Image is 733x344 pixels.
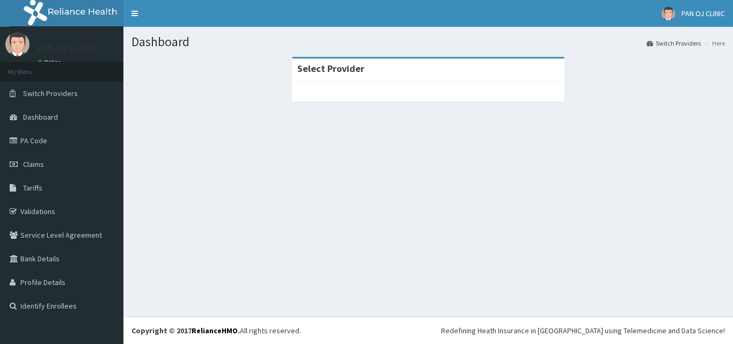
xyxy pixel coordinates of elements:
strong: Copyright © 2017 . [131,326,240,335]
strong: Select Provider [297,62,364,75]
img: User Image [662,7,675,20]
div: Redefining Heath Insurance in [GEOGRAPHIC_DATA] using Telemedicine and Data Science! [441,325,725,336]
span: Claims [23,159,44,169]
span: PAN OJ CLINIC [681,9,725,18]
a: RelianceHMO [192,326,238,335]
p: PAN OJ CLINIC [38,43,97,53]
footer: All rights reserved. [123,317,733,344]
a: Online [38,58,63,66]
span: Switch Providers [23,89,78,98]
span: Tariffs [23,183,42,193]
h1: Dashboard [131,35,725,49]
li: Here [702,39,725,48]
img: User Image [5,32,30,56]
span: Dashboard [23,112,58,122]
a: Switch Providers [647,39,701,48]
